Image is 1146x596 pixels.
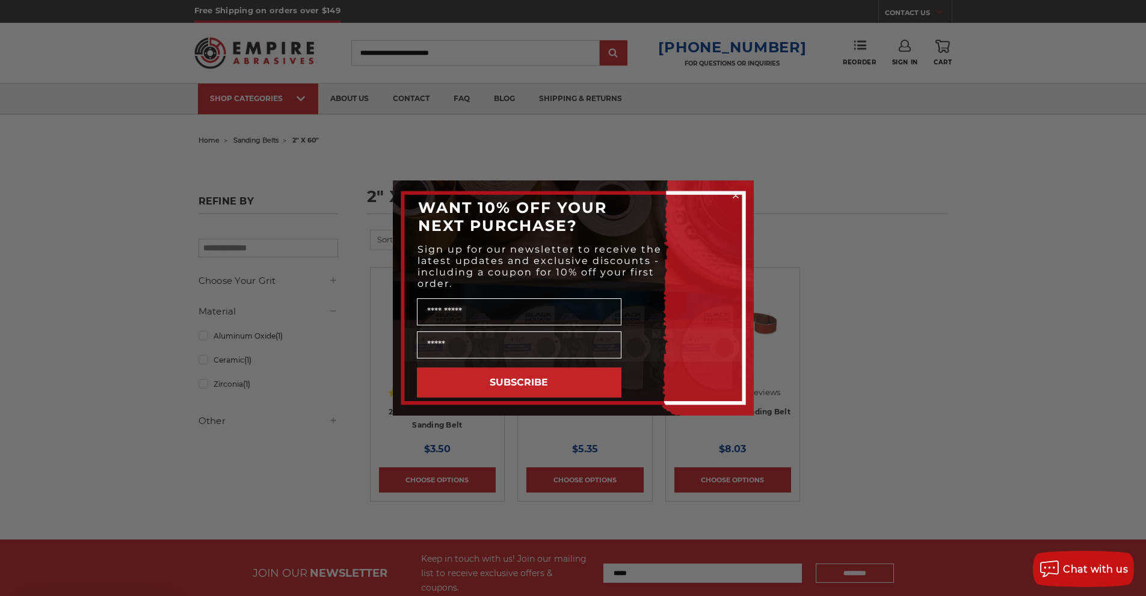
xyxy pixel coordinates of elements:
[417,367,621,398] button: SUBSCRIBE
[417,331,621,358] input: Email
[1063,564,1128,575] span: Chat with us
[417,244,662,289] span: Sign up for our newsletter to receive the latest updates and exclusive discounts - including a co...
[730,189,742,201] button: Close dialog
[1033,551,1134,587] button: Chat with us
[418,198,607,235] span: WANT 10% OFF YOUR NEXT PURCHASE?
